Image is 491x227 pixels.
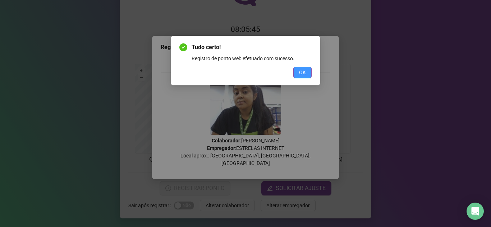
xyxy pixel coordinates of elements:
[179,43,187,51] span: check-circle
[293,67,312,78] button: OK
[192,55,312,62] div: Registro de ponto web efetuado com sucesso.
[467,203,484,220] div: Open Intercom Messenger
[299,68,306,76] span: OK
[192,43,312,52] span: Tudo certo!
